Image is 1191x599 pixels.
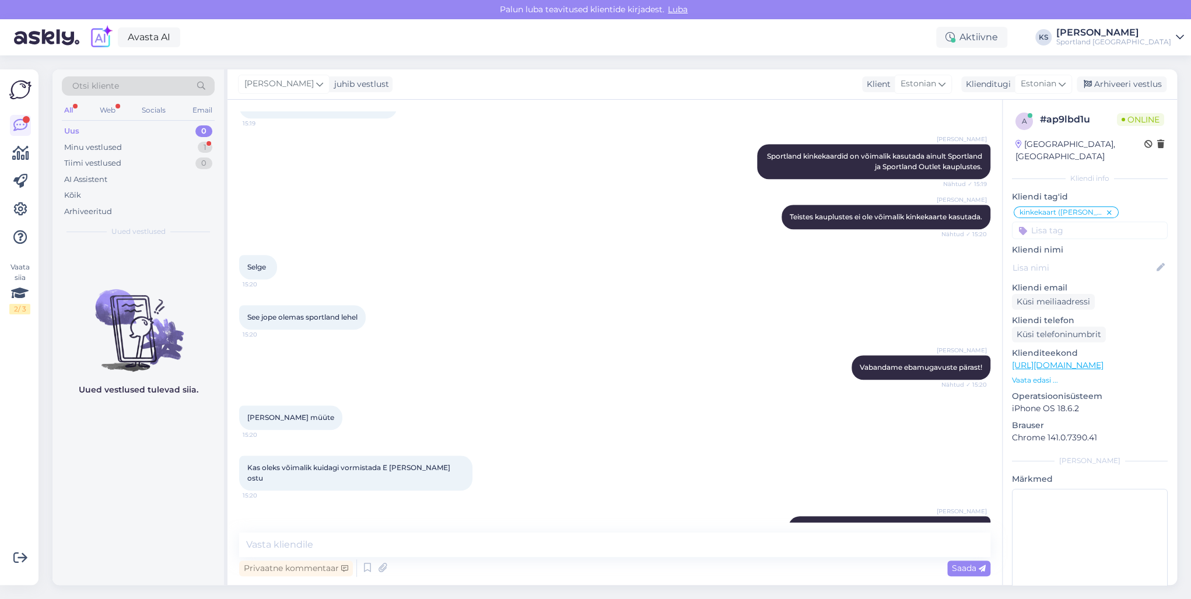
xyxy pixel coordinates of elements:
p: iPhone OS 18.6.2 [1012,402,1168,415]
span: Online [1117,113,1164,126]
div: KS [1035,29,1052,45]
span: [PERSON_NAME] [937,346,987,355]
p: Uued vestlused tulevad siia. [79,384,198,396]
span: Nähtud ✓ 15:20 [941,380,987,389]
div: Arhiveeritud [64,206,112,218]
div: Arhiveeri vestlus [1077,76,1167,92]
a: [URL][DOMAIN_NAME] [1012,360,1104,370]
span: 15:20 [243,330,286,339]
div: Vaata siia [9,262,30,314]
div: Privaatne kommentaar [239,561,353,576]
span: Nähtud ✓ 15:19 [943,180,987,188]
div: Web [97,103,118,118]
p: Klienditeekond [1012,347,1168,359]
div: Klienditugi [961,78,1011,90]
span: [PERSON_NAME] müüte [247,413,334,422]
span: 15:19 [243,119,286,128]
div: 0 [195,125,212,137]
span: Luba [664,4,691,15]
span: [PERSON_NAME] [244,78,314,90]
div: Email [190,103,215,118]
p: Chrome 141.0.7390.41 [1012,432,1168,444]
span: 15:20 [243,491,286,500]
div: [GEOGRAPHIC_DATA], [GEOGRAPHIC_DATA] [1015,138,1144,163]
span: kinkekaart ([PERSON_NAME]) [1020,209,1105,216]
div: [PERSON_NAME] [1056,28,1171,37]
div: AI Assistent [64,174,107,185]
span: Sportland kinkekaardid on võimalik kasutada ainult Sportland ja Sportland Outlet kauplustes. [767,152,984,171]
span: [PERSON_NAME] [937,195,987,204]
div: Küsi meiliaadressi [1012,294,1095,310]
div: Kõik [64,190,81,201]
span: Saada [952,563,986,573]
span: Otsi kliente [72,80,119,92]
span: 15:20 [243,430,286,439]
p: Kliendi email [1012,282,1168,294]
div: [PERSON_NAME] [1012,456,1168,466]
div: juhib vestlust [330,78,389,90]
div: # ap9lbd1u [1040,113,1117,127]
img: No chats [52,268,224,373]
div: Minu vestlused [64,142,122,153]
div: Socials [139,103,168,118]
p: Brauser [1012,419,1168,432]
p: Kliendi nimi [1012,244,1168,256]
div: Tiimi vestlused [64,157,121,169]
p: Kliendi tag'id [1012,191,1168,203]
div: 1 [198,142,212,153]
div: All [62,103,75,118]
span: Estonian [901,78,936,90]
img: Askly Logo [9,79,31,101]
div: 2 / 3 [9,304,30,314]
div: Sportland [GEOGRAPHIC_DATA] [1056,37,1171,47]
p: Vaata edasi ... [1012,375,1168,386]
span: 15:20 [243,280,286,289]
span: Uued vestlused [111,226,166,237]
input: Lisa nimi [1013,261,1154,274]
span: Selge [247,262,266,271]
p: Operatsioonisüsteem [1012,390,1168,402]
div: Aktiivne [936,27,1007,48]
span: See jope olemas sportland lehel [247,313,358,321]
div: Kliendi info [1012,173,1168,184]
span: Vabandame ebamugavuste pärast! [860,363,982,372]
span: [PERSON_NAME] [937,135,987,143]
span: Teistes kauplustes ei ole võimalik kinkekaarte kasutada. [790,212,982,221]
span: [PERSON_NAME] [937,507,987,516]
span: a [1022,117,1027,125]
span: Nähtud ✓ 15:20 [941,230,987,239]
input: Lisa tag [1012,222,1168,239]
span: Kas oleks võimalik kuidagi vormistada E [PERSON_NAME] ostu [247,463,452,482]
img: explore-ai [89,25,113,50]
a: [PERSON_NAME]Sportland [GEOGRAPHIC_DATA] [1056,28,1184,47]
p: Kliendi telefon [1012,314,1168,327]
div: 0 [195,157,212,169]
div: Uus [64,125,79,137]
div: Küsi telefoninumbrit [1012,327,1106,342]
span: Estonian [1021,78,1056,90]
div: Klient [862,78,891,90]
p: Märkmed [1012,473,1168,485]
a: Avasta AI [118,27,180,47]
